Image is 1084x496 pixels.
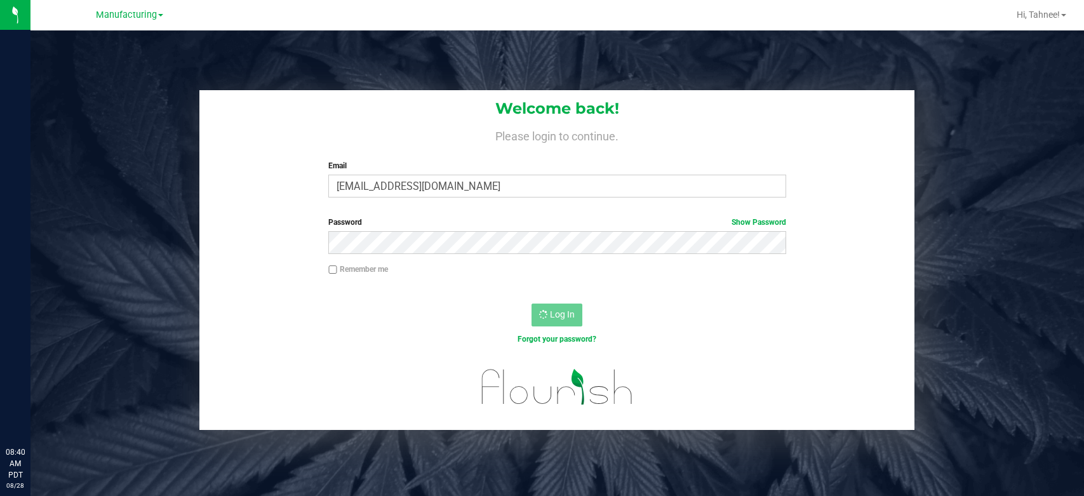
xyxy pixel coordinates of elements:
label: Remember me [328,264,388,275]
input: Remember me [328,265,337,274]
span: Password [328,218,362,227]
p: 08:40 AM PDT [6,446,25,481]
span: Hi, Tahnee! [1017,10,1060,20]
h4: Please login to continue. [199,127,914,142]
a: Forgot your password? [518,335,596,344]
span: Manufacturing [96,10,157,20]
img: flourish_logo.svg [468,358,646,416]
a: Show Password [732,218,786,227]
label: Email [328,160,786,171]
h1: Welcome back! [199,100,914,117]
button: Log In [532,304,582,326]
p: 08/28 [6,481,25,490]
span: Log In [550,309,575,319]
